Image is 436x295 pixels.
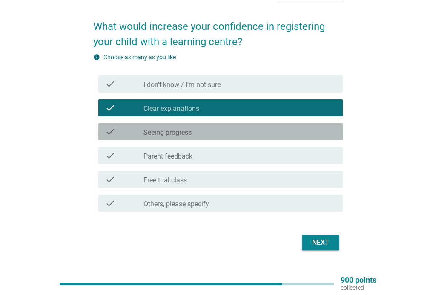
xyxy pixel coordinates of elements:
[93,10,343,49] h2: What would increase your confidence in registering your child with a learning centre?
[105,174,115,185] i: check
[309,237,333,248] div: Next
[143,104,199,113] label: Clear explanations
[143,176,187,185] label: Free trial class
[143,81,221,89] label: I don't know / I'm not sure
[105,198,115,208] i: check
[143,152,192,161] label: Parent feedback
[103,54,176,61] label: Choose as many as you like
[143,128,192,137] label: Seeing progress
[143,200,209,208] label: Others, please specify
[341,276,376,284] p: 900 points
[341,284,376,292] p: collected
[105,103,115,113] i: check
[302,235,339,250] button: Next
[105,127,115,137] i: check
[105,150,115,161] i: check
[105,79,115,89] i: check
[93,54,100,61] i: info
